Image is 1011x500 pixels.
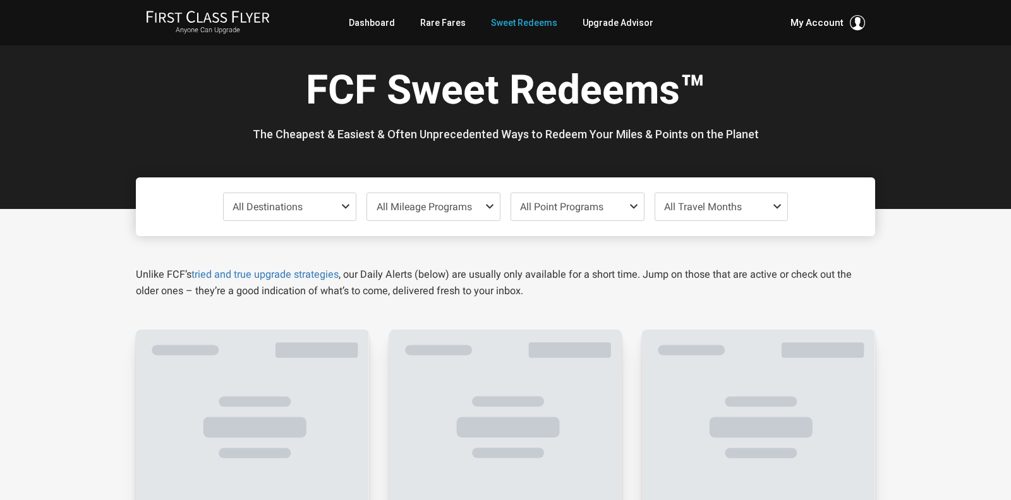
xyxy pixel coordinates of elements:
[790,15,865,30] button: My Account
[136,266,875,299] p: Unlike FCF’s , our Daily Alerts (below) are usually only available for a short time. Jump on thos...
[145,68,866,117] h1: FCF Sweet Redeems™
[233,201,303,213] span: All Destinations
[146,10,270,23] img: First Class Flyer
[145,128,866,141] h3: The Cheapest & Easiest & Often Unprecedented Ways to Redeem Your Miles & Points on the Planet
[146,26,270,35] small: Anyone Can Upgrade
[520,201,603,213] span: All Point Programs
[146,10,270,35] a: First Class FlyerAnyone Can Upgrade
[790,15,844,30] span: My Account
[664,201,742,213] span: All Travel Months
[349,11,395,34] a: Dashboard
[377,201,472,213] span: All Mileage Programs
[583,11,653,34] a: Upgrade Advisor
[420,11,466,34] a: Rare Fares
[191,268,339,280] a: tried and true upgrade strategies
[491,11,557,34] a: Sweet Redeems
